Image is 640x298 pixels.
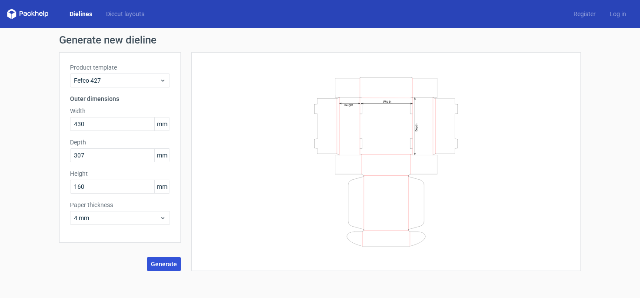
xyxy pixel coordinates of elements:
[154,117,170,131] span: mm
[99,10,151,18] a: Diecut layouts
[70,107,170,115] label: Width
[70,138,170,147] label: Depth
[154,149,170,162] span: mm
[415,123,418,131] text: Depth
[567,10,603,18] a: Register
[74,214,160,222] span: 4 mm
[59,35,581,45] h1: Generate new dieline
[154,180,170,193] span: mm
[147,257,181,271] button: Generate
[603,10,633,18] a: Log in
[74,76,160,85] span: Fefco 427
[70,63,170,72] label: Product template
[151,261,177,267] span: Generate
[70,169,170,178] label: Height
[70,201,170,209] label: Paper thickness
[63,10,99,18] a: Dielines
[383,99,391,103] text: Width
[344,103,353,107] text: Height
[70,94,170,103] h3: Outer dimensions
